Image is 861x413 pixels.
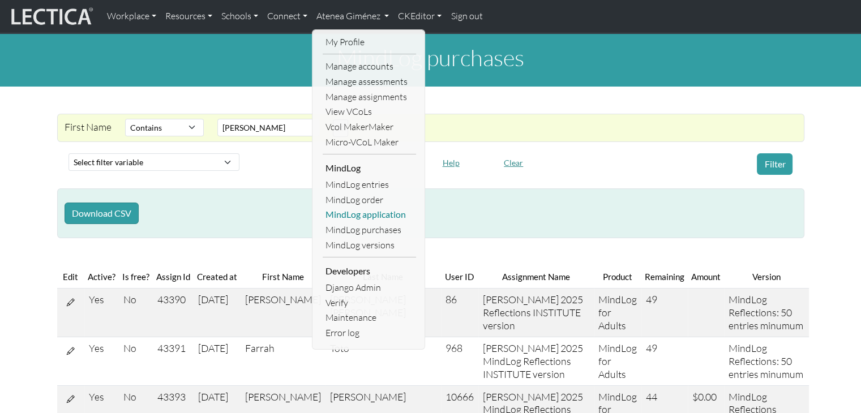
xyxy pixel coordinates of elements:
[263,5,312,28] a: Connect
[438,156,465,167] a: Help
[323,119,416,135] a: Vcol MakerMaker
[153,289,194,337] td: 43390
[89,390,114,403] div: Yes
[729,342,804,381] div: MindLog Reflections: 50 entries minumum
[102,5,161,28] a: Workplace
[217,119,319,136] input: Value
[478,289,594,337] td: [PERSON_NAME] 2025 Reflections INSTITUTE version
[729,293,804,332] div: MindLog Reflections: 50 entries minumum
[84,265,119,289] th: Active?
[194,337,241,385] td: [DATE]
[123,342,148,355] div: No
[217,5,263,28] a: Schools
[323,238,416,253] a: MindLog versions
[594,337,641,385] td: MindLog for Adults
[323,192,416,208] a: MindLog order
[478,337,594,385] td: [PERSON_NAME] 2025 MindLog Reflections INSTITUTE version
[8,6,93,27] img: lecticalive
[323,325,416,341] a: Error log
[123,293,148,306] div: No
[323,159,416,177] li: MindLog
[312,5,393,28] a: Atenea Giménez
[441,265,478,289] th: User ID
[692,390,717,403] span: $0.00
[119,265,153,289] th: Is free?
[757,153,793,175] button: Filter
[161,5,217,28] a: Resources
[323,89,416,105] a: Manage assignments
[123,390,148,403] div: No
[323,135,416,150] a: Micro-VCoL Maker
[89,342,114,355] div: Yes
[441,289,478,337] td: 86
[688,265,724,289] th: Amount
[724,265,809,289] th: Version
[323,35,416,50] a: My Profile
[441,337,478,385] td: 968
[58,119,118,137] div: First Name
[323,59,416,74] a: Manage accounts
[323,280,416,295] a: Django Admin
[323,310,416,325] a: Maintenance
[194,289,241,337] td: [DATE]
[641,265,688,289] th: Remaining
[323,262,416,280] li: Developers
[57,265,84,289] th: Edit
[323,207,416,222] a: MindLog application
[646,390,657,403] span: 44
[323,104,416,119] a: View VCoLs
[594,265,641,289] th: Product
[323,74,416,89] a: Manage assessments
[323,35,416,341] ul: Atenea Giménez
[241,337,325,385] td: Farrah
[323,177,416,192] a: MindLog entries
[499,154,528,171] button: Clear
[646,342,657,354] span: 49
[323,295,416,311] a: Verify
[325,337,441,385] td: Toto
[241,265,325,289] th: First Name
[323,222,416,238] a: MindLog purchases
[153,265,194,289] th: Assign Id
[478,265,594,289] th: Assignment Name
[438,154,465,171] button: Help
[241,289,325,337] td: [PERSON_NAME]
[65,203,139,224] button: Download CSV
[153,337,194,385] td: 43391
[646,293,657,306] span: 49
[446,5,487,28] a: Sign out
[89,293,114,306] div: Yes
[594,289,641,337] td: MindLog for Adults
[194,265,241,289] th: Created at
[393,5,446,28] a: CKEditor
